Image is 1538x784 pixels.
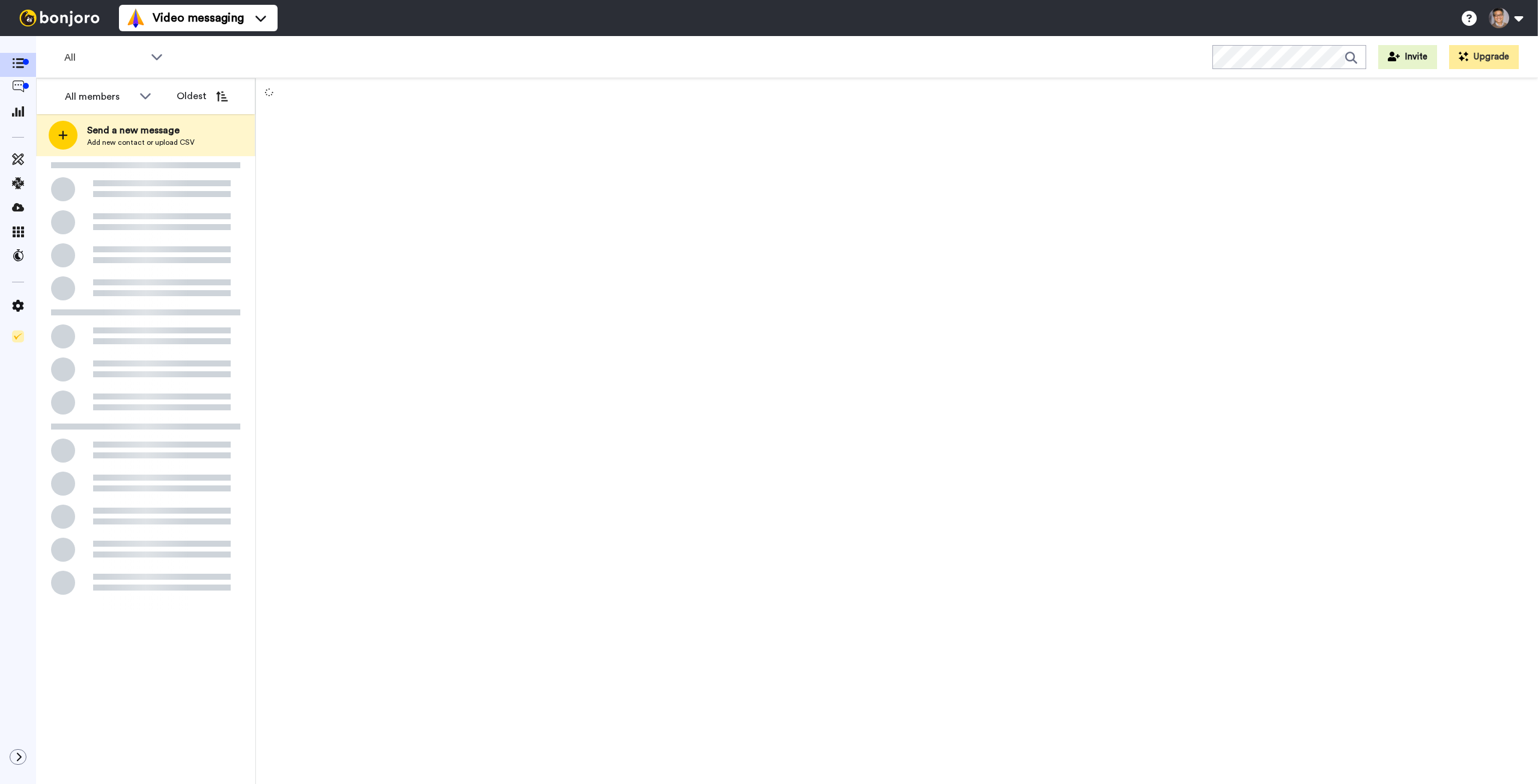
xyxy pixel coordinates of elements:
button: Invite [1378,45,1437,69]
span: Add new contact or upload CSV [87,138,195,147]
div: All members [65,90,133,104]
img: bj-logo-header-white.svg [14,10,105,26]
img: Checklist.svg [12,330,24,342]
button: Oldest [168,84,237,108]
img: vm-color.svg [126,8,145,28]
span: Send a new message [87,123,195,138]
button: Upgrade [1449,45,1519,69]
span: Video messaging [153,10,244,26]
span: All [64,50,145,65]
